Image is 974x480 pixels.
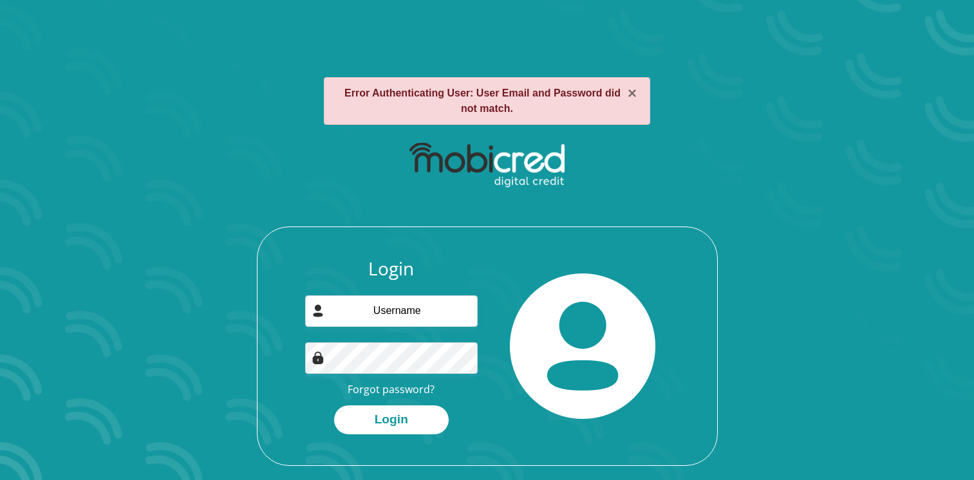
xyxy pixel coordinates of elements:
button: × [628,86,637,101]
input: Username [305,295,478,327]
img: mobicred logo [409,143,565,188]
strong: Error Authenticating User: User Email and Password did not match. [344,88,621,114]
button: Login [334,405,449,434]
a: Forgot password? [348,382,435,396]
img: Image [312,351,324,364]
img: user-icon image [312,304,324,317]
h3: Login [305,258,478,280]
